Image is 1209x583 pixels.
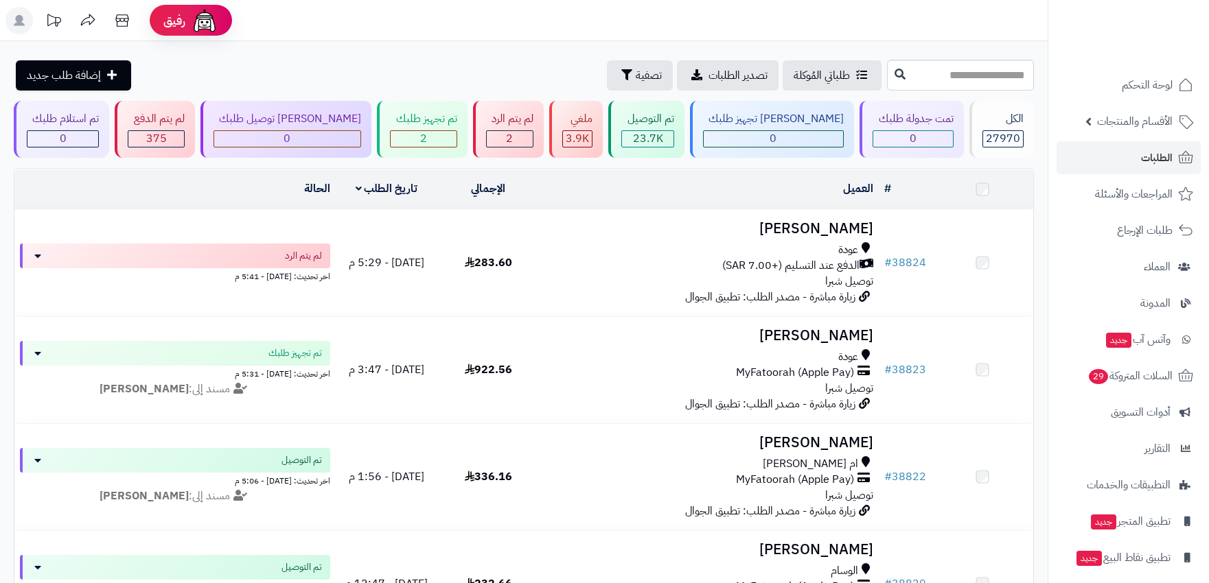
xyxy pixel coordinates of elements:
[11,101,112,158] a: تم استلام طلبك 0
[704,131,843,147] div: 0
[546,101,606,158] a: ملغي 3.9K
[606,101,687,158] a: تم التوصيل 23.7K
[1140,294,1171,313] span: المدونة
[1089,369,1108,384] span: 29
[982,111,1024,127] div: الكل
[544,435,873,451] h3: [PERSON_NAME]
[884,361,926,378] a: #38823
[390,111,457,127] div: تم تجهيز طلبك
[1117,221,1173,240] span: طلبات الإرجاع
[128,111,184,127] div: لم يتم الدفع
[36,7,71,38] a: تحديثات المنصة
[1057,287,1201,320] a: المدونة
[1075,548,1171,567] span: تطبيق نقاط البيع
[191,7,218,34] img: ai-face.png
[825,273,873,289] span: توصيل شبرا
[1122,75,1173,95] span: لوحة التحكم
[1057,359,1201,392] a: السلات المتروكة29
[16,60,131,91] a: إضافة طلب جديد
[1057,250,1201,283] a: العملاء
[285,249,322,263] span: لم يتم الرد
[10,488,341,504] div: مسند إلى:
[20,366,330,380] div: اخر تحديث: [DATE] - 5:31 م
[884,180,891,197] a: #
[563,131,592,147] div: 3853
[356,180,418,197] a: تاريخ الطلب
[825,487,873,503] span: توصيل شبرا
[873,131,952,147] div: 0
[27,67,101,84] span: إضافة طلب جديد
[685,503,855,519] span: زيارة مباشرة - مصدر الطلب: تطبيق الجوال
[1057,396,1201,429] a: أدوات التسويق
[794,67,850,84] span: طلباتي المُوكلة
[709,67,768,84] span: تصدير الطلبات
[736,472,854,488] span: MyFatoorah (Apple Pay)
[100,381,189,397] strong: [PERSON_NAME]
[1057,323,1201,356] a: وآتس آبجديد
[465,468,512,485] span: 336.16
[770,130,776,147] span: 0
[1090,512,1171,531] span: تطبيق المتجر
[27,111,99,127] div: تم استلام طلبك
[633,130,663,147] span: 23.7K
[838,349,858,365] span: عودة
[198,101,374,158] a: [PERSON_NAME] توصيل طلبك 0
[884,468,892,485] span: #
[470,101,546,158] a: لم يتم الرد 2
[873,111,953,127] div: تمت جدولة طلبك
[420,130,427,147] span: 2
[1144,257,1171,276] span: العملاء
[146,130,167,147] span: 375
[268,346,322,360] span: تم تجهيز طلبك
[1144,439,1171,458] span: التقارير
[566,130,589,147] span: 3.9K
[1057,214,1201,247] a: طلبات الإرجاع
[284,130,290,147] span: 0
[349,361,424,378] span: [DATE] - 3:47 م
[677,60,779,91] a: تصدير الطلبات
[622,131,673,147] div: 23738
[1111,403,1171,422] span: أدوات التسويق
[506,130,513,147] span: 2
[60,130,67,147] span: 0
[636,67,662,84] span: تصفية
[843,180,873,197] a: العميل
[687,101,857,158] a: [PERSON_NAME] تجهيز طلبك 0
[349,254,424,271] span: [DATE] - 5:29 م
[1106,333,1131,348] span: جديد
[112,101,197,158] a: لم يتم الدفع 375
[838,242,858,258] span: عودة
[1057,432,1201,465] a: التقارير
[722,258,860,274] span: الدفع عند التسليم (+7.00 SAR)
[621,111,673,127] div: تم التوصيل
[128,131,183,147] div: 375
[1057,505,1201,538] a: تطبيق المتجرجديد
[374,101,470,158] a: تم تجهيز طلبك 2
[20,268,330,283] div: اخر تحديث: [DATE] - 5:41 م
[304,180,330,197] a: الحالة
[703,111,844,127] div: [PERSON_NAME] تجهيز طلبك
[27,131,98,147] div: 0
[967,101,1037,158] a: الكل27970
[20,473,330,487] div: اخر تحديث: [DATE] - 5:06 م
[486,111,533,127] div: لم يتم الرد
[857,101,966,158] a: تمت جدولة طلبك 0
[1057,541,1201,574] a: تطبيق نقاط البيعجديد
[465,361,512,378] span: 922.56
[10,381,341,397] div: مسند إلى:
[1141,148,1173,167] span: الطلبات
[1087,475,1171,495] span: التطبيقات والخدمات
[884,468,926,485] a: #38822
[1091,514,1116,530] span: جديد
[391,131,456,147] div: 2
[1057,69,1201,102] a: لوحة التحكم
[281,453,322,467] span: تم التوصيل
[544,221,873,237] h3: [PERSON_NAME]
[884,361,892,378] span: #
[471,180,505,197] a: الإجمالي
[544,542,873,558] h3: [PERSON_NAME]
[544,328,873,344] h3: [PERSON_NAME]
[281,560,322,574] span: تم التوصيل
[910,130,917,147] span: 0
[1057,178,1201,211] a: المراجعات والأسئلة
